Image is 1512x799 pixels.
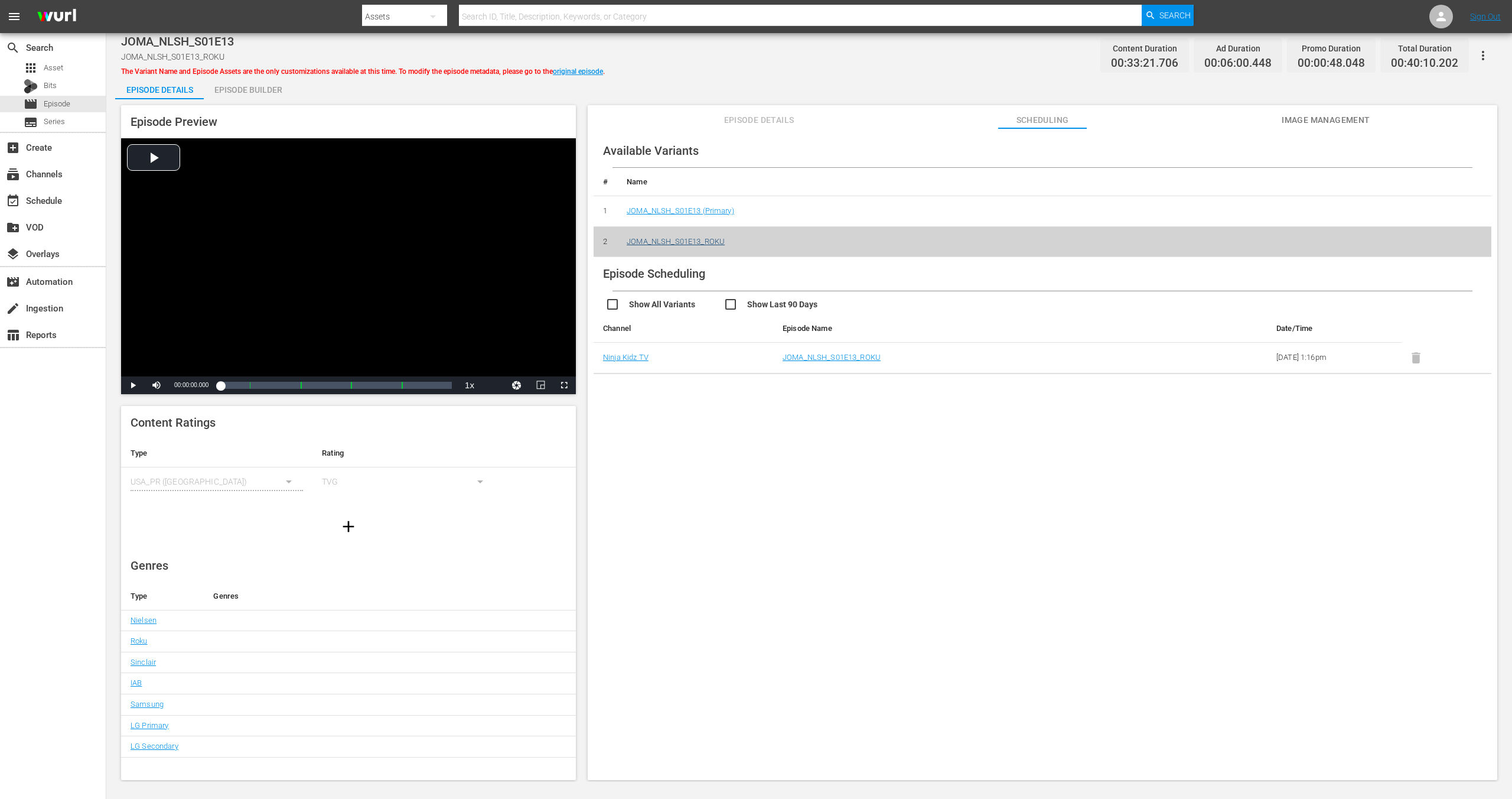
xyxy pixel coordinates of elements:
th: Rating [312,439,504,467]
span: Scheduling [998,113,1087,128]
table: simple table [121,439,576,504]
div: USA_PR ([GEOGRAPHIC_DATA]) [131,465,303,498]
a: original episode [553,67,603,76]
span: Asset [24,61,38,75]
div: Content Duration [1111,40,1178,57]
button: Fullscreen [552,376,576,394]
button: Playback Rate [458,376,481,394]
span: 00:33:21.706 [1111,57,1178,70]
a: Sinclair [131,658,156,667]
th: # [594,168,617,196]
a: LG Primary [131,721,168,730]
span: Create [6,141,20,155]
span: Schedule [6,194,20,208]
span: Bits [44,80,57,92]
button: Picture-in-Picture [529,376,552,394]
span: JOMA_NLSH_S01E13_ROKU [121,52,224,61]
td: 2 [594,226,617,257]
span: VOD [6,220,20,235]
span: Search [6,41,20,55]
th: Date/Time [1267,314,1402,343]
span: 00:40:10.202 [1391,57,1458,70]
span: Channels [6,167,20,181]
span: Image Management [1282,113,1370,128]
th: Type [121,582,204,610]
span: Episode Details [715,113,803,128]
a: IAB [131,678,142,687]
div: Episode Details [115,76,204,104]
td: [DATE] 1:16pm [1267,343,1402,373]
span: Automation [6,275,20,289]
div: Promo Duration [1298,40,1365,57]
span: Reports [6,328,20,342]
th: Episode Name [773,314,1177,343]
button: Jump To Time [505,376,529,394]
a: Ninja Kidz TV [603,353,649,362]
span: JOMA_NLSH_S01E13 [121,34,234,48]
div: Ad Duration [1204,40,1272,57]
a: Nielsen [131,616,157,625]
span: menu [7,9,21,24]
a: JOMA_NLSH_S01E13_ROKU [783,353,881,362]
span: Series [44,116,65,128]
span: Ingestion [6,301,20,316]
a: JOMA_NLSH_S01E13_ROKU [627,237,725,246]
img: ans4CAIJ8jUAAAAAAAAAAAAAAAAAAAAAAAAgQb4GAAAAAAAAAAAAAAAAAAAAAAAAJMjXAAAAAAAAAAAAAAAAAAAAAAAAgAT5G... [28,3,85,31]
div: Progress Bar [220,382,452,389]
button: Mute [145,376,168,394]
span: Overlays [6,247,20,261]
td: 1 [594,196,617,227]
button: Episode Details [115,76,204,99]
span: Series [24,115,38,129]
span: Episode Scheduling [603,267,705,281]
a: Roku [131,636,148,645]
button: Play [121,376,145,394]
div: Bits [24,79,38,93]
span: Search [1159,5,1191,26]
span: Content Ratings [131,415,216,430]
span: The Variant Name and Episode Assets are the only customizations available at this time. To modify... [121,67,605,76]
th: Genres [204,582,526,610]
th: Channel [594,314,773,343]
span: 00:00:48.048 [1298,57,1365,70]
th: Type [121,439,312,467]
div: Episode Builder [204,76,292,104]
div: Video Player [121,138,576,394]
a: Sign Out [1470,12,1501,21]
span: Episode Preview [131,115,217,129]
span: Genres [131,558,168,573]
span: Asset [44,62,63,74]
span: Available Variants [603,144,699,158]
span: 00:06:00.448 [1204,57,1272,70]
span: Episode [24,97,38,111]
a: Samsung [131,700,164,709]
a: LG Secondary [131,742,178,751]
button: Search [1142,5,1194,26]
div: TVG [322,465,494,498]
span: 00:00:00.000 [174,382,208,388]
span: Episode [44,98,70,110]
div: Total Duration [1391,40,1458,57]
th: Name [617,168,1491,196]
a: JOMA_NLSH_S01E13 (Primary) [627,206,734,215]
button: Episode Builder [204,76,292,99]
